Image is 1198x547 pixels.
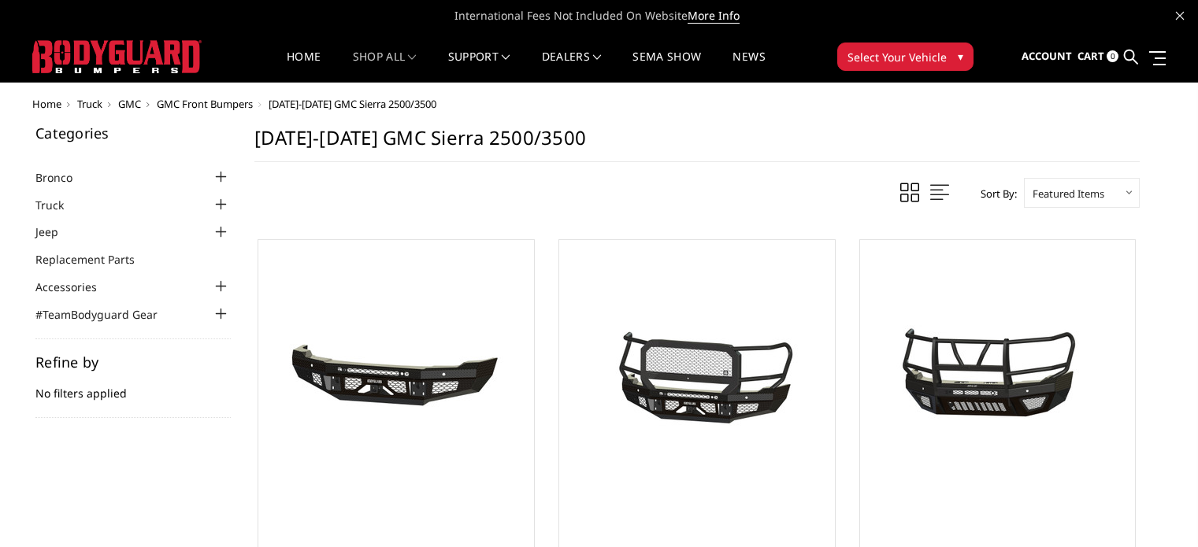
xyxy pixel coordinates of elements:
[35,251,154,268] a: Replacement Parts
[848,49,947,65] span: Select Your Vehicle
[157,97,253,111] a: GMC Front Bumpers
[448,51,510,82] a: Support
[32,97,61,111] a: Home
[35,126,231,140] h5: Categories
[35,355,231,418] div: No filters applied
[35,169,92,186] a: Bronco
[35,224,78,240] a: Jeep
[287,51,321,82] a: Home
[35,306,177,323] a: #TeamBodyguard Gear
[688,8,740,24] a: More Info
[1107,50,1118,62] span: 0
[353,51,417,82] a: shop all
[35,197,83,213] a: Truck
[118,97,141,111] a: GMC
[1022,49,1072,63] span: Account
[632,51,701,82] a: SEMA Show
[77,97,102,111] a: Truck
[1022,35,1072,78] a: Account
[542,51,602,82] a: Dealers
[254,126,1140,162] h1: [DATE]-[DATE] GMC Sierra 2500/3500
[35,355,231,369] h5: Refine by
[262,244,530,512] a: 2024-2025 GMC 2500-3500 - FT Series - Base Front Bumper 2024-2025 GMC 2500-3500 - FT Series - Bas...
[864,244,1132,512] a: 2024-2026 GMC 2500-3500 - T2 Series - Extreme Front Bumper (receiver or winch) 2024-2026 GMC 2500...
[837,43,974,71] button: Select Your Vehicle
[972,182,1017,205] label: Sort By:
[563,244,831,512] a: 2024-2026 GMC 2500-3500 - FT Series - Extreme Front Bumper 2024-2026 GMC 2500-3500 - FT Series - ...
[35,279,117,295] a: Accessories
[733,51,765,82] a: News
[1077,35,1118,78] a: Cart 0
[32,40,202,73] img: BODYGUARD BUMPERS
[958,48,963,65] span: ▾
[269,97,436,111] span: [DATE]-[DATE] GMC Sierra 2500/3500
[1077,49,1104,63] span: Cart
